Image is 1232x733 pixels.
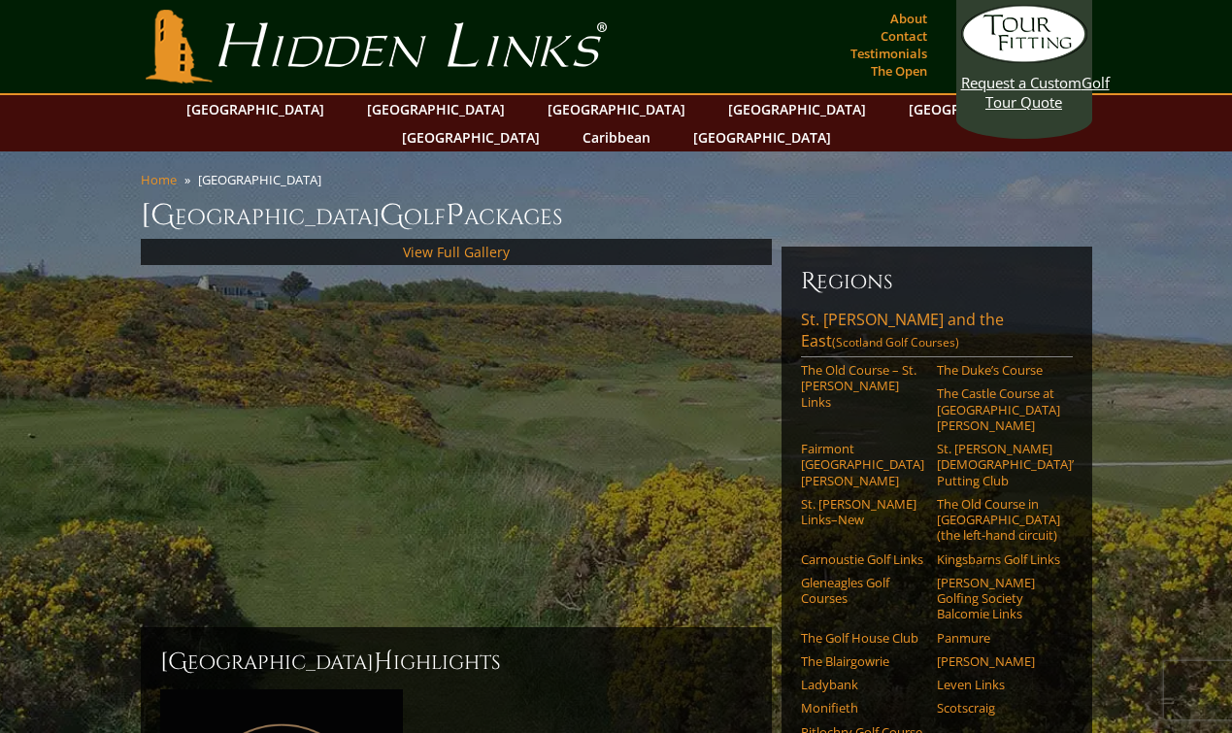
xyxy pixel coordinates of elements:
a: View Full Gallery [403,243,510,261]
li: [GEOGRAPHIC_DATA] [198,171,329,188]
a: [GEOGRAPHIC_DATA] [899,95,1056,123]
a: Kingsbarns Golf Links [937,551,1060,567]
a: Scotscraig [937,700,1060,716]
a: St. [PERSON_NAME] and the East(Scotland Golf Courses) [801,309,1073,357]
span: (Scotland Golf Courses) [832,334,959,350]
a: St. [PERSON_NAME] [DEMOGRAPHIC_DATA]’ Putting Club [937,441,1060,488]
span: P [446,196,464,235]
a: Monifieth [801,700,924,716]
a: Caribbean [573,123,660,151]
a: [GEOGRAPHIC_DATA] [357,95,515,123]
a: The Duke’s Course [937,362,1060,378]
a: The Open [866,57,932,84]
a: The Castle Course at [GEOGRAPHIC_DATA][PERSON_NAME] [937,385,1060,433]
h1: [GEOGRAPHIC_DATA] olf ackages [141,196,1092,235]
span: G [380,196,404,235]
a: Carnoustie Golf Links [801,551,924,567]
a: [GEOGRAPHIC_DATA] [538,95,695,123]
a: [PERSON_NAME] [937,653,1060,669]
a: Testimonials [846,40,932,67]
span: Request a Custom [961,73,1082,92]
a: St. [PERSON_NAME] Links–New [801,496,924,528]
a: [PERSON_NAME] Golfing Society Balcomie Links [937,575,1060,622]
a: Fairmont [GEOGRAPHIC_DATA][PERSON_NAME] [801,441,924,488]
a: [GEOGRAPHIC_DATA] [392,123,549,151]
a: [GEOGRAPHIC_DATA] [683,123,841,151]
a: Contact [876,22,932,50]
a: The Golf House Club [801,630,924,646]
a: [GEOGRAPHIC_DATA] [177,95,334,123]
a: Home [141,171,177,188]
a: Gleneagles Golf Courses [801,575,924,607]
a: About [885,5,932,32]
a: Request a CustomGolf Tour Quote [961,5,1087,112]
h2: [GEOGRAPHIC_DATA] ighlights [160,647,752,678]
a: The Old Course in [GEOGRAPHIC_DATA] (the left-hand circuit) [937,496,1060,544]
span: H [374,647,393,678]
a: [GEOGRAPHIC_DATA] [718,95,876,123]
a: The Blairgowrie [801,653,924,669]
a: Panmure [937,630,1060,646]
h6: Regions [801,266,1073,297]
a: The Old Course – St. [PERSON_NAME] Links [801,362,924,410]
a: Leven Links [937,677,1060,692]
a: Ladybank [801,677,924,692]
